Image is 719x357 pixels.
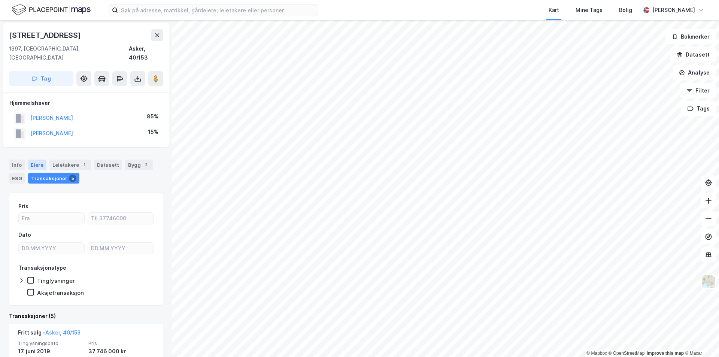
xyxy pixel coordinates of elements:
input: DD.MM.YYYY [19,243,84,254]
img: Z [701,275,716,289]
button: Bokmerker [665,29,716,44]
button: Analyse [673,65,716,80]
div: Asker, 40/153 [129,44,163,62]
div: [PERSON_NAME] [652,6,695,15]
button: Tags [681,101,716,116]
div: Info [9,160,25,170]
div: Leietakere [49,160,91,170]
div: 15% [148,127,158,136]
img: logo.f888ab2527a4732fd821a326f86c7f29.svg [12,3,91,16]
div: Eiere [28,160,46,170]
div: Mine Tags [576,6,603,15]
div: 2 [142,161,150,169]
input: Til 37746000 [88,213,154,224]
div: 1 [81,161,88,169]
div: Tinglysninger [37,277,75,284]
div: [STREET_ADDRESS] [9,29,82,41]
input: Fra [19,213,84,224]
div: Fritt salg - [18,328,81,340]
div: Hjemmelshaver [9,99,163,108]
div: Dato [18,230,31,239]
button: Datasett [670,47,716,62]
div: Transaksjoner (5) [9,312,163,321]
div: Bolig [619,6,632,15]
input: DD.MM.YYYY [88,243,154,254]
iframe: Chat Widget [682,321,719,357]
div: Bygg [125,160,153,170]
div: 5 [69,175,76,182]
input: Søk på adresse, matrikkel, gårdeiere, leietakere eller personer [118,4,318,16]
div: Aksjetransaksjon [37,289,84,296]
div: Kart [549,6,559,15]
button: Filter [680,83,716,98]
a: Asker, 40/153 [45,329,81,336]
div: Datasett [94,160,122,170]
span: Tinglysningsdato [18,340,84,347]
a: Improve this map [647,351,684,356]
div: Pris [18,202,28,211]
button: Tag [9,71,73,86]
a: OpenStreetMap [609,351,645,356]
div: 37 746 000 kr [88,347,154,356]
div: 17. juni 2019 [18,347,84,356]
div: 1397, [GEOGRAPHIC_DATA], [GEOGRAPHIC_DATA] [9,44,129,62]
div: 85% [147,112,158,121]
span: Pris [88,340,154,347]
a: Mapbox [586,351,607,356]
div: ESG [9,173,25,184]
div: Transaksjonstype [18,263,66,272]
div: Transaksjoner [28,173,79,184]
